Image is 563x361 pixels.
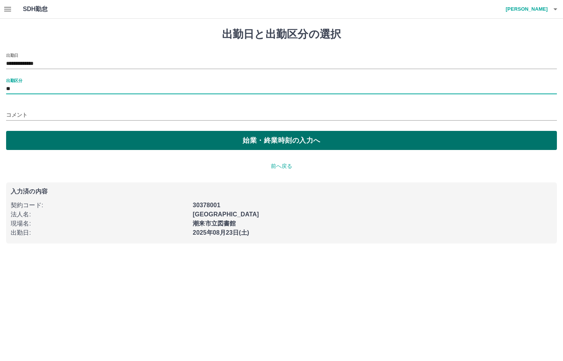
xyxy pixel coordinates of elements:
h1: 出勤日と出勤区分の選択 [6,28,557,41]
p: 法人名 : [11,210,188,219]
p: 入力済の内容 [11,189,552,195]
p: 出勤日 : [11,228,188,237]
b: 潮来市立図書館 [193,220,236,227]
button: 始業・終業時刻の入力へ [6,131,557,150]
label: 出勤区分 [6,77,22,83]
b: 30378001 [193,202,220,208]
label: 出勤日 [6,52,18,58]
p: 現場名 : [11,219,188,228]
p: 契約コード : [11,201,188,210]
b: [GEOGRAPHIC_DATA] [193,211,259,218]
p: 前へ戻る [6,162,557,170]
b: 2025年08月23日(土) [193,229,249,236]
